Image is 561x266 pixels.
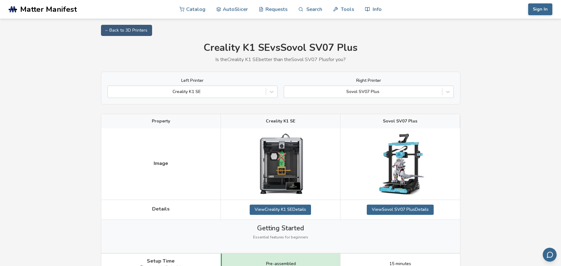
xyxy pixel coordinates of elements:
[369,133,431,195] img: Sovol SV07 Plus
[20,5,77,14] span: Matter Manifest
[111,89,112,94] input: Creality K1 SE
[253,235,308,240] span: Essential features for beginners
[367,205,434,215] a: ViewSovol SV07 PlusDetails
[152,206,170,212] span: Details
[287,89,288,94] input: Sovol SV07 Plus
[101,57,460,62] p: Is the Creality K1 SE better than the Sovol SV07 Plus for you?
[147,258,175,264] span: Setup Time
[543,248,557,262] button: Send feedback via email
[101,42,460,54] h1: Creality K1 SE vs Sovol SV07 Plus
[250,205,311,215] a: ViewCreality K1 SEDetails
[107,78,278,83] label: Left Printer
[257,224,304,232] span: Getting Started
[266,119,295,124] span: Creality K1 SE
[249,133,311,195] img: Creality K1 SE
[152,119,170,124] span: Property
[284,78,454,83] label: Right Printer
[528,3,552,15] button: Sign In
[154,161,168,166] span: Image
[101,25,152,36] a: ← Back to 3D Printers
[383,119,417,124] span: Sovol SV07 Plus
